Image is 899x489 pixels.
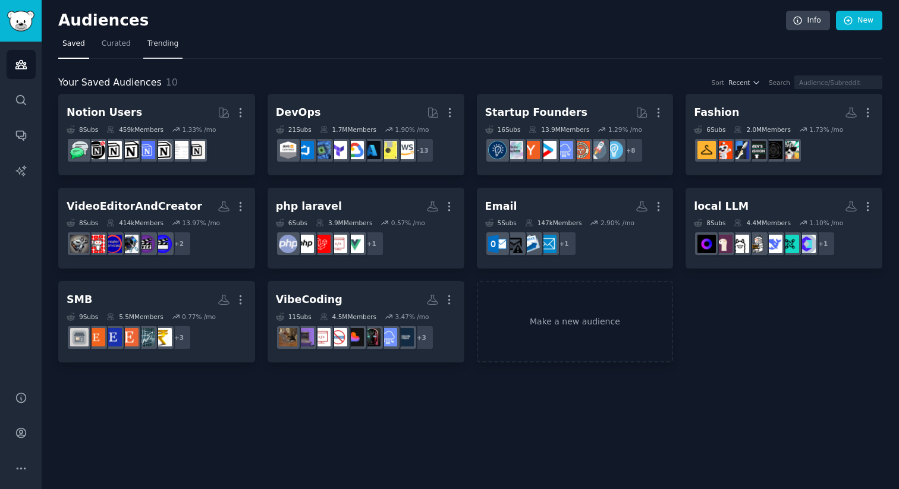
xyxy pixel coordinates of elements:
div: 6 Sub s [276,219,307,227]
img: Outlook [488,235,507,253]
img: LocalLLaMA [714,235,733,253]
img: startup [538,141,557,159]
img: googlecloud [345,141,364,159]
div: 1.10 % /mo [809,219,843,227]
img: AskNotion [103,141,122,159]
div: 5 Sub s [485,219,517,227]
img: YouTubeEditorsForHire [87,235,105,253]
div: Email [485,199,517,214]
img: VibeCodeDevs [279,328,297,346]
img: AZURE [362,141,381,159]
div: 1.29 % /mo [608,125,642,134]
a: Curated [98,34,135,59]
img: computing [312,141,331,159]
a: Notion Users8Subs459kMembers1.33% /moNotionNotiontemplatesnotioncreationsFreeNotionTemplatesNotio... [58,94,255,175]
img: PHP [296,235,314,253]
img: laravel [312,235,331,253]
img: SaaS_Email_Marketing [538,235,557,253]
div: 459k Members [106,125,164,134]
div: VideoEditorAndCreator [67,199,202,214]
span: Curated [102,39,131,49]
span: Your Saved Audiences [58,75,162,90]
img: FashionforIndia [781,141,799,159]
div: + 13 [409,138,434,163]
div: 8 Sub s [694,219,725,227]
div: 9 Sub s [67,313,98,321]
img: smallbusinessindia [70,328,89,346]
div: + 8 [618,138,643,163]
div: + 1 [359,231,384,256]
img: fashion [731,141,749,159]
a: local LLM8Subs4.4MMembers1.10% /mo+1OpenSourceAILLMDevsDeepSeekMachineLearningollamaLocalLLaMALoc... [686,188,882,269]
a: Email5Subs147kMembers2.90% /mo+1SaaS_Email_MarketingEmailmarketingemailOutlook [477,188,674,269]
a: Fashion6Subs2.0MMembers1.73% /moFashionforIndiaGothStylemensfashionfashionIndianFashionAddictsSty... [686,94,882,175]
div: 4.5M Members [320,313,376,321]
img: aipromptprogramming [362,328,381,346]
div: 0.77 % /mo [182,313,216,321]
img: Etsy [87,328,105,346]
a: Make a new audience [477,281,674,362]
img: BestNotionTemplates [87,141,105,159]
div: 6 Sub s [694,125,725,134]
img: SaaS [555,141,573,159]
img: Entrepreneur [605,141,623,159]
a: New [836,11,882,31]
img: EntrepreneurRideAlong [571,141,590,159]
div: php laravel [276,199,342,214]
div: 3.9M Members [316,219,372,227]
div: 5.5M Members [106,313,163,321]
div: Startup Founders [485,105,587,120]
a: php laravel6Subs3.9MMembers0.57% /mo+1vuejswebdevlaravelPHPPHPhelp [268,188,464,269]
img: FreeNotionTemplates [137,141,155,159]
span: 10 [166,77,178,88]
div: + 1 [810,231,835,256]
input: Audience/Subreddit [794,75,882,89]
a: VibeCoding11Subs4.5MMembers3.47% /mo+3buildinpublicSaaSaipromptprogramminglovablenocodewebdevvibe... [268,281,464,362]
div: + 1 [552,231,577,256]
img: PHPhelp [279,235,297,253]
div: 4.4M Members [734,219,790,227]
img: Terraform [329,141,347,159]
img: indiehackers [505,141,523,159]
img: LLMDevs [781,235,799,253]
div: + 3 [409,325,434,350]
span: Trending [147,39,178,49]
div: 3.47 % /mo [395,313,429,321]
img: AWS_Certified_Experts [279,141,297,159]
img: CreatorServices [103,235,122,253]
img: email [505,235,523,253]
a: DevOps21Subs1.7MMembers1.90% /mo+13awsExperiencedDevsAZUREgooglecloudTerraformcomputingazuredevop... [268,94,464,175]
img: VideoEditingRequests [137,235,155,253]
div: SMB [67,292,92,307]
div: 1.73 % /mo [809,125,843,134]
button: Recent [728,78,760,87]
img: LocalLLM [697,235,716,253]
div: 1.33 % /mo [182,125,216,134]
img: DeepSeek [764,235,782,253]
img: Entrepreneurship [488,141,507,159]
div: 16 Sub s [485,125,521,134]
img: VideoEditors_forhire [70,235,89,253]
img: startups [588,141,606,159]
img: nocode [329,328,347,346]
div: Search [769,78,790,87]
img: VideoEditors [153,235,172,253]
img: NotionGeeks [120,141,139,159]
img: buildinpublic [395,328,414,346]
div: 2.90 % /mo [601,219,634,227]
img: Notion [187,141,205,159]
img: GothStyle [764,141,782,159]
div: 0.57 % /mo [391,219,425,227]
img: Notiontemplates [170,141,188,159]
a: SMB9Subs5.5MMembers0.77% /mo+3IndiaBusinessSmallBusinessSellersetsypromosEtsySellersEtsysmallbusi... [58,281,255,362]
div: + 2 [166,231,191,256]
img: ycombinator [521,141,540,159]
img: SaaS [379,328,397,346]
div: 21 Sub s [276,125,312,134]
img: ollama [731,235,749,253]
div: 13.97 % /mo [182,219,220,227]
div: + 3 [166,325,191,350]
span: Recent [728,78,750,87]
img: MachineLearning [747,235,766,253]
h2: Audiences [58,11,786,30]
